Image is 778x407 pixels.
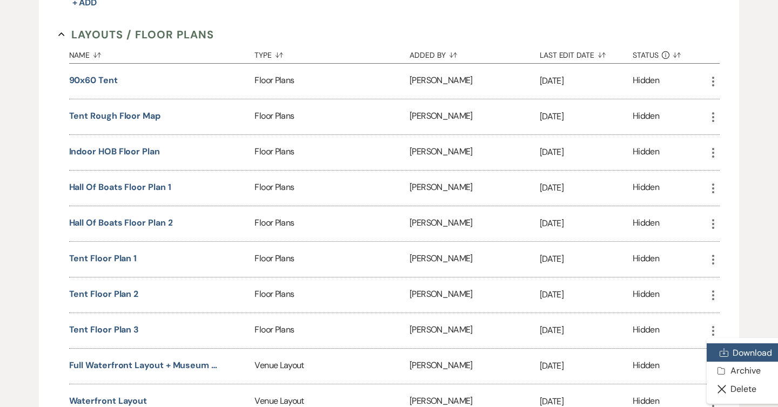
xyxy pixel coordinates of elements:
[254,242,410,277] div: Floor Plans
[254,43,410,63] button: Type
[410,135,540,170] div: [PERSON_NAME]
[633,252,659,267] div: Hidden
[633,288,659,302] div: Hidden
[69,145,160,158] button: Indoor HOB floor plan
[633,43,707,63] button: Status
[69,359,223,372] button: Full Waterfront Layout + Museum & Parking
[410,64,540,99] div: [PERSON_NAME]
[254,277,410,313] div: Floor Plans
[410,313,540,348] div: [PERSON_NAME]
[410,43,540,63] button: Added By
[540,359,633,373] p: [DATE]
[540,252,633,266] p: [DATE]
[410,99,540,134] div: [PERSON_NAME]
[254,313,410,348] div: Floor Plans
[540,74,633,88] p: [DATE]
[69,288,139,301] button: Tent Floor Plan 2
[540,288,633,302] p: [DATE]
[633,181,659,195] div: Hidden
[540,43,633,63] button: Last Edit Date
[540,145,633,159] p: [DATE]
[633,74,659,89] div: Hidden
[540,323,633,337] p: [DATE]
[633,216,659,231] div: Hidden
[633,51,659,59] span: Status
[633,110,659,124] div: Hidden
[540,181,633,195] p: [DATE]
[69,216,173,229] button: Hall of Boats Floor Plan 2
[254,135,410,170] div: Floor Plans
[69,323,139,336] button: Tent Floor Plan 3
[69,43,255,63] button: Name
[410,171,540,206] div: [PERSON_NAME]
[410,206,540,241] div: [PERSON_NAME]
[540,216,633,230] p: [DATE]
[69,181,171,194] button: Hall of Boats Floor Plan 1
[69,252,137,265] button: Tent Floor Plan 1
[633,145,659,160] div: Hidden
[633,323,659,338] div: Hidden
[69,110,160,123] button: Tent rough floor map
[254,99,410,134] div: Floor Plans
[410,242,540,277] div: [PERSON_NAME]
[69,74,118,87] button: 90x60 tent
[633,359,659,374] div: Hidden
[254,171,410,206] div: Floor Plans
[254,64,410,99] div: Floor Plans
[410,277,540,313] div: [PERSON_NAME]
[58,26,214,43] button: Layouts / Floor Plans
[410,349,540,384] div: [PERSON_NAME]
[254,206,410,241] div: Floor Plans
[254,349,410,384] div: Venue Layout
[540,110,633,124] p: [DATE]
